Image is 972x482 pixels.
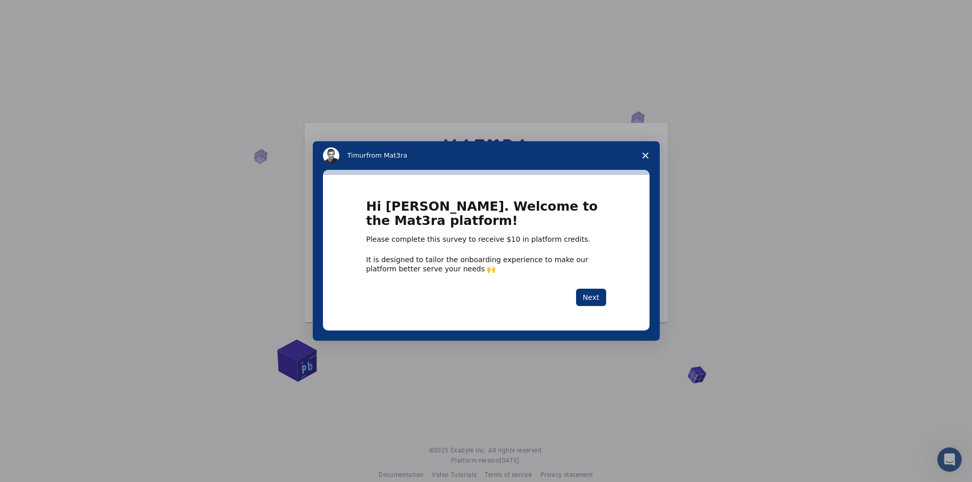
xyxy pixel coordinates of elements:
span: Support [20,7,57,16]
button: Next [576,289,606,306]
span: Close survey [631,141,660,170]
h1: Hi [PERSON_NAME]. Welcome to the Mat3ra platform! [366,199,606,235]
span: from Mat3ra [366,151,407,159]
div: Please complete this survey to receive $10 in platform credits. [366,235,606,245]
img: Profile image for Timur [323,147,339,164]
div: It is designed to tailor the onboarding experience to make our platform better serve your needs 🙌 [366,255,606,273]
span: Timur [347,151,366,159]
